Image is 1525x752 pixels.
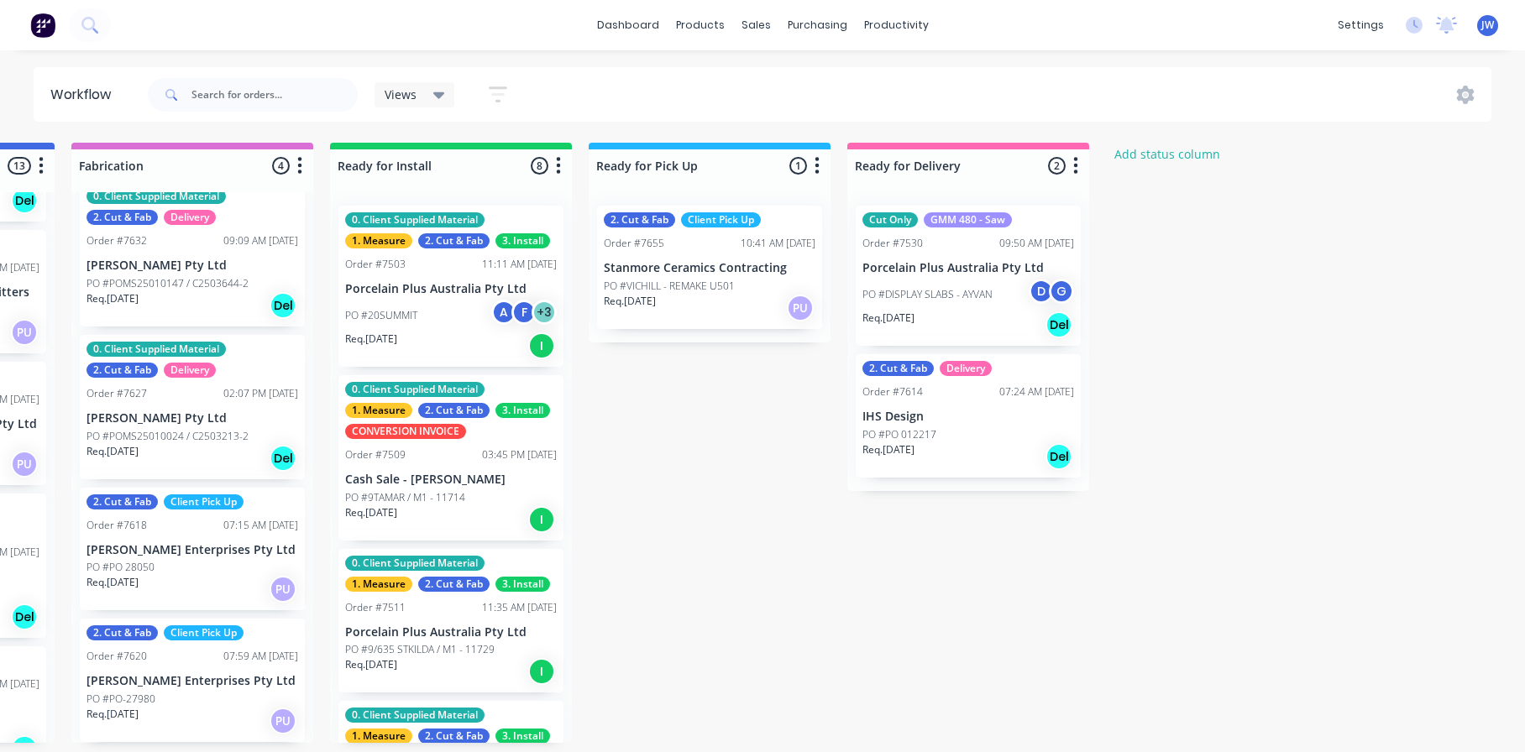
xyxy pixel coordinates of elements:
[223,649,298,664] div: 07:59 AM [DATE]
[86,233,147,248] div: Order #7632
[345,257,406,272] div: Order #7503
[856,354,1081,478] div: 2. Cut & FabDeliveryOrder #761407:24 AM [DATE]IHS DesignPO #PO 012217Req.[DATE]Del
[604,212,675,227] div: 2. Cut & Fab
[270,576,296,603] div: PU
[528,332,555,359] div: I
[338,549,563,693] div: 0. Client Supplied Material1. Measure2. Cut & Fab3. InstallOrder #751111:35 AM [DATE]Porcelain Pl...
[345,600,406,615] div: Order #7511
[345,708,485,723] div: 0. Client Supplied Material
[270,292,296,319] div: Del
[11,451,38,478] div: PU
[86,575,139,590] p: Req. [DATE]
[345,282,557,296] p: Porcelain Plus Australia Pty Ltd
[164,494,244,509] div: Client Pick Up
[345,447,406,462] div: Order #7509
[86,276,249,291] p: PO #POMS25010147 / C2503644-2
[80,488,305,611] div: 2. Cut & FabClient Pick UpOrder #761807:15 AM [DATE][PERSON_NAME] Enterprises Pty LtdPO #PO 28050...
[80,335,305,479] div: 0. Client Supplied Material2. Cut & FabDeliveryOrder #762702:07 PM [DATE][PERSON_NAME] Pty LtdPO ...
[482,600,557,615] div: 11:35 AM [DATE]
[924,212,1012,227] div: GMM 480 - Saw
[345,382,485,397] div: 0. Client Supplied Material
[345,577,412,592] div: 1. Measure
[604,279,735,294] p: PO #VICHILL - REMAKE U501
[681,212,761,227] div: Client Pick Up
[86,363,158,378] div: 2. Cut & Fab
[86,625,158,640] div: 2. Cut & Fab
[345,403,412,418] div: 1. Measure
[80,619,305,742] div: 2. Cut & FabClient Pick UpOrder #762007:59 AM [DATE][PERSON_NAME] Enterprises Pty LtdPO #PO-27980...
[604,261,815,275] p: Stanmore Ceramics Contracting
[223,233,298,248] div: 09:09 AM [DATE]
[86,429,249,444] p: PO #POMS25010024 / C2503213-2
[999,236,1074,251] div: 09:50 AM [DATE]
[511,300,537,325] div: F
[86,291,139,306] p: Req. [DATE]
[856,206,1081,346] div: Cut OnlyGMM 480 - SawOrder #753009:50 AM [DATE]Porcelain Plus Australia Pty LtdPO #DISPLAY SLABS ...
[862,410,1074,424] p: IHS Design
[862,384,923,399] div: Order #7614
[1045,311,1072,338] div: Del
[604,294,656,309] p: Req. [DATE]
[86,189,226,204] div: 0. Client Supplied Material
[999,384,1074,399] div: 07:24 AM [DATE]
[86,692,155,707] p: PO #PO-27980
[345,490,465,505] p: PO #9TAMAR / M1 - 11714
[741,236,815,251] div: 10:41 AM [DATE]
[668,13,733,38] div: products
[30,13,55,38] img: Factory
[86,518,147,533] div: Order #7618
[482,447,557,462] div: 03:45 PM [DATE]
[270,708,296,734] div: PU
[862,236,923,251] div: Order #7530
[86,411,298,426] p: [PERSON_NAME] Pty Ltd
[495,728,550,744] div: 3. Install
[1029,279,1054,304] div: D
[1329,13,1392,38] div: settings
[1106,143,1229,165] button: Add status column
[418,577,490,592] div: 2. Cut & Fab
[862,311,914,326] p: Req. [DATE]
[528,506,555,533] div: I
[11,319,38,346] div: PU
[345,657,397,672] p: Req. [DATE]
[345,308,417,323] p: PO #20SUMMIT
[856,13,937,38] div: productivity
[86,674,298,688] p: [PERSON_NAME] Enterprises Pty Ltd
[345,424,466,439] div: CONVERSION INVOICE
[532,300,557,325] div: + 3
[418,728,490,744] div: 2. Cut & Fab
[86,444,139,459] p: Req. [DATE]
[862,427,936,442] p: PO #PO 012217
[528,658,555,685] div: I
[418,233,490,248] div: 2. Cut & Fab
[86,386,147,401] div: Order #7627
[345,212,485,227] div: 0. Client Supplied Material
[589,13,668,38] a: dashboard
[495,233,550,248] div: 3. Install
[338,375,563,540] div: 0. Client Supplied Material1. Measure2. Cut & Fab3. InstallCONVERSION INVOICEOrder #750903:45 PM ...
[482,257,557,272] div: 11:11 AM [DATE]
[385,86,417,103] span: Views
[862,361,934,376] div: 2. Cut & Fab
[862,287,993,302] p: PO #DISPLAY SLABS - AYVAN
[940,361,992,376] div: Delivery
[86,649,147,664] div: Order #7620
[50,85,119,105] div: Workflow
[597,206,822,329] div: 2. Cut & FabClient Pick UpOrder #765510:41 AM [DATE]Stanmore Ceramics ContractingPO #VICHILL - RE...
[86,342,226,357] div: 0. Client Supplied Material
[862,442,914,457] p: Req. [DATE]
[11,187,38,214] div: Del
[191,78,358,112] input: Search for orders...
[862,212,918,227] div: Cut Only
[164,625,244,640] div: Client Pick Up
[495,403,550,418] div: 3. Install
[345,505,397,520] p: Req. [DATE]
[1045,443,1072,470] div: Del
[1049,279,1074,304] div: G
[338,206,563,367] div: 0. Client Supplied Material1. Measure2. Cut & Fab3. InstallOrder #750311:11 AM [DATE]Porcelain Pl...
[345,473,557,487] p: Cash Sale - [PERSON_NAME]
[86,707,139,722] p: Req. [DATE]
[86,494,158,509] div: 2. Cut & Fab
[495,577,550,592] div: 3. Install
[345,233,412,248] div: 1. Measure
